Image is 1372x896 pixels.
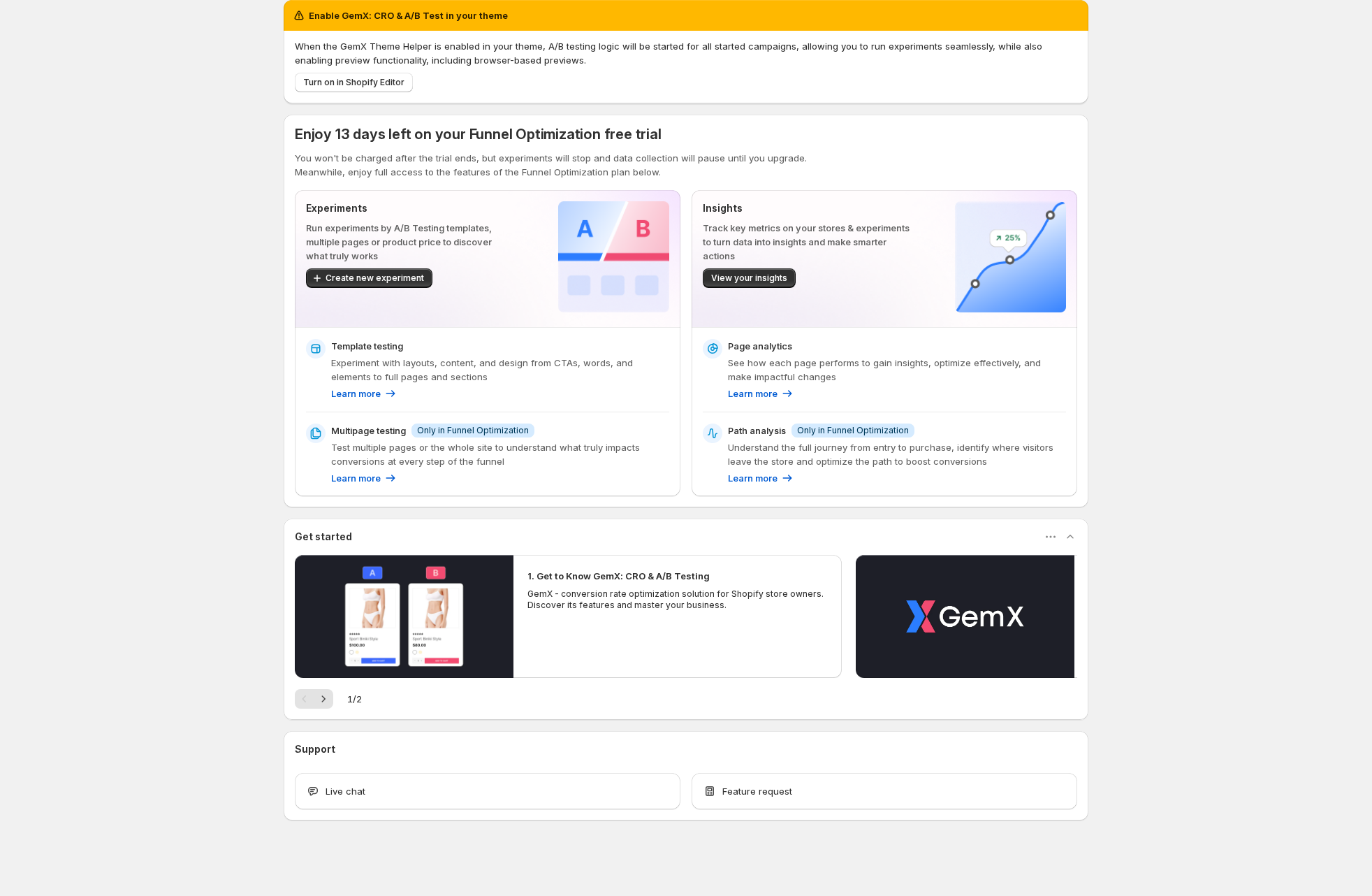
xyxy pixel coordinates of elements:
[728,440,1066,468] p: Understand the full journey from entry to purchase, identify where visitors leave the store and o...
[856,555,1074,678] button: Play video
[728,386,794,400] a: Learn more
[728,339,792,353] p: Page analytics
[306,221,513,263] p: Run experiments by A/B Testing templates, multiple pages or product price to discover what truly ...
[711,273,787,284] span: View your insights
[331,386,381,400] p: Learn more
[326,273,424,284] span: Create new experiment
[728,424,786,438] p: Path analysis
[331,386,397,400] a: Learn more
[303,77,404,88] span: Turn on in Shopify Editor
[797,425,909,436] span: Only in Funnel Optimization
[527,569,710,583] h2: 1. Get to Know GemX: CRO & A/B Testing
[306,268,432,288] button: Create new experiment
[295,530,352,544] h3: Get started
[728,471,794,485] a: Learn more
[306,201,513,215] p: Experiments
[331,471,397,485] a: Learn more
[703,268,796,288] button: View your insights
[728,386,778,400] p: Learn more
[295,742,335,756] h3: Support
[955,201,1066,312] img: Insights
[295,555,513,678] button: Play video
[331,339,403,353] p: Template testing
[314,689,333,709] button: Next
[326,784,365,798] span: Live chat
[722,784,792,798] span: Feature request
[331,471,381,485] p: Learn more
[703,201,910,215] p: Insights
[417,425,529,436] span: Only in Funnel Optimization
[558,201,669,312] img: Experiments
[295,165,1077,179] p: Meanwhile, enjoy full access to the features of the Funnel Optimization plan below.
[295,126,662,143] span: Enjoy 13 days left on your Funnel Optimization free trial
[295,689,333,709] nav: Pagination
[309,8,508,22] h2: Enable GemX: CRO & A/B Test in your theme
[331,356,669,384] p: Experiment with layouts, content, and design from CTAs, words, and elements to full pages and sec...
[527,588,828,611] p: GemX - conversion rate optimization solution for Shopify store owners. Discover its features and ...
[295,73,413,92] button: Turn on in Shopify Editor
[295,39,1077,67] p: When the GemX Theme Helper is enabled in your theme, A/B testing logic will be started for all st...
[331,424,406,438] p: Multipage testing
[347,692,362,706] span: 1 / 2
[295,151,1077,165] p: You won't be charged after the trial ends, but experiments will stop and data collection will pau...
[331,440,669,468] p: Test multiple pages or the whole site to understand what truly impacts conversions at every step ...
[728,356,1066,384] p: See how each page performs to gain insights, optimize effectively, and make impactful changes
[703,221,910,263] p: Track key metrics on your stores & experiments to turn data into insights and make smarter actions
[728,471,778,485] p: Learn more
